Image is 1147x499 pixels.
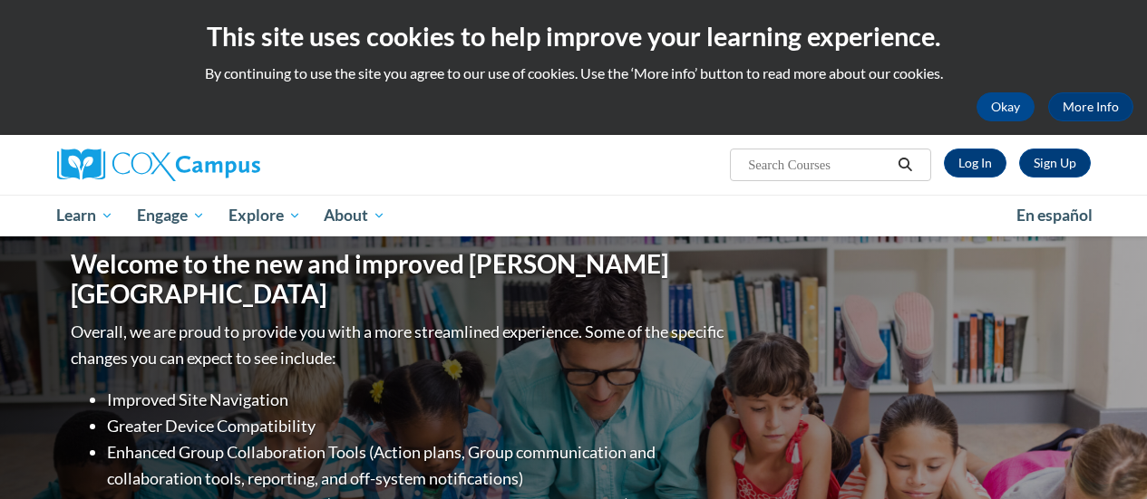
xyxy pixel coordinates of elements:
span: About [324,205,385,226]
input: Search Courses [746,154,891,176]
li: Greater Device Compatibility [107,413,728,439]
h1: Welcome to the new and improved [PERSON_NAME][GEOGRAPHIC_DATA] [71,249,728,310]
a: More Info [1048,92,1133,121]
a: About [312,195,397,236]
a: Explore [217,195,313,236]
span: Engage [137,205,205,226]
p: By continuing to use the site you agree to our use of cookies. Use the ‘More info’ button to read... [14,63,1133,83]
iframe: Button to launch messaging window [1074,427,1132,485]
li: Enhanced Group Collaboration Tools (Action plans, Group communication and collaboration tools, re... [107,439,728,492]
a: Learn [45,195,126,236]
button: Search [891,154,919,176]
a: Log In [944,149,1006,178]
p: Overall, we are proud to provide you with a more streamlined experience. Some of the specific cha... [71,319,728,371]
div: Main menu [44,195,1104,236]
a: Engage [125,195,217,236]
span: Learn [56,205,113,226]
button: Okay [977,92,1035,121]
span: Explore [228,205,301,226]
a: Cox Campus [57,149,384,181]
img: Cox Campus [57,149,260,181]
li: Improved Site Navigation [107,387,728,413]
a: En español [1005,197,1104,235]
a: Register [1019,149,1091,178]
h2: This site uses cookies to help improve your learning experience. [14,18,1133,54]
span: En español [1016,206,1093,225]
